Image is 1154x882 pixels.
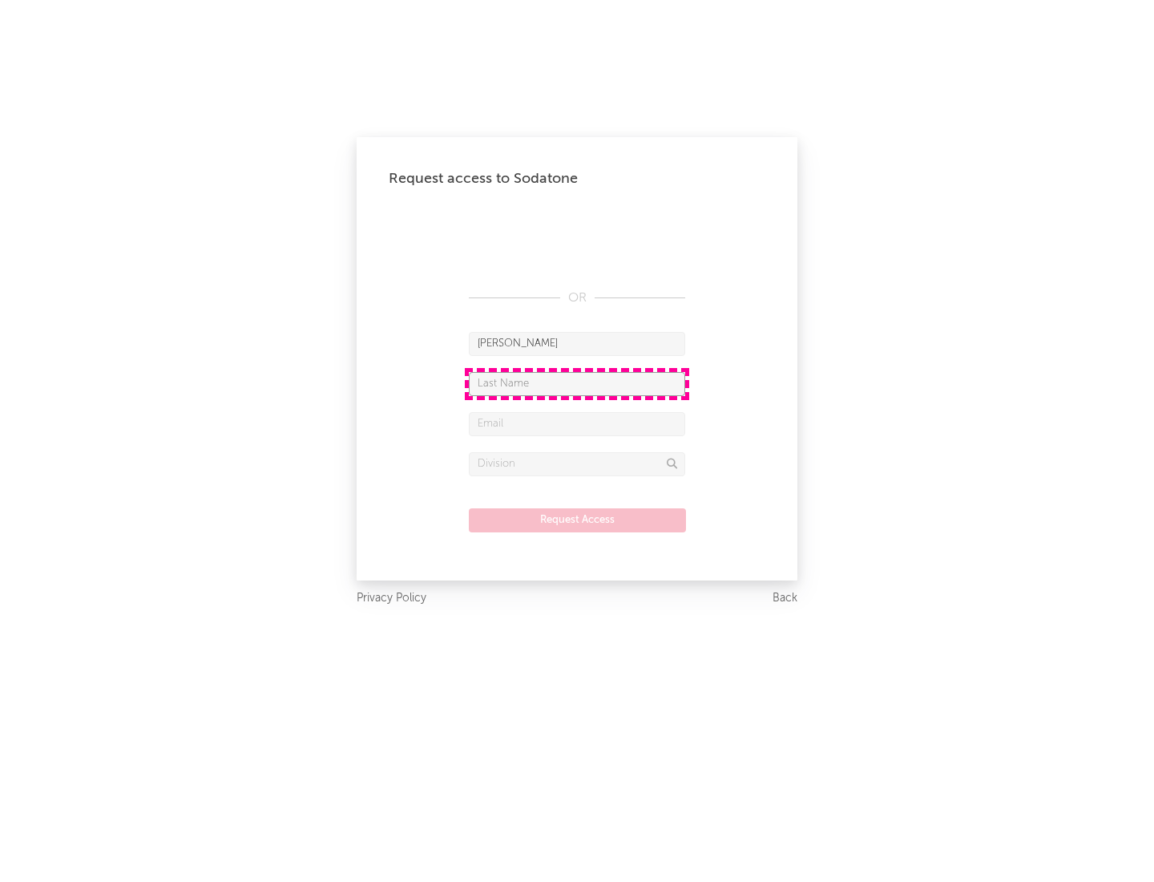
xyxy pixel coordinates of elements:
div: Request access to Sodatone [389,169,765,188]
div: OR [469,289,685,308]
input: Last Name [469,372,685,396]
a: Privacy Policy [357,589,426,609]
input: First Name [469,332,685,356]
input: Division [469,452,685,476]
input: Email [469,412,685,436]
a: Back [773,589,797,609]
button: Request Access [469,508,686,532]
